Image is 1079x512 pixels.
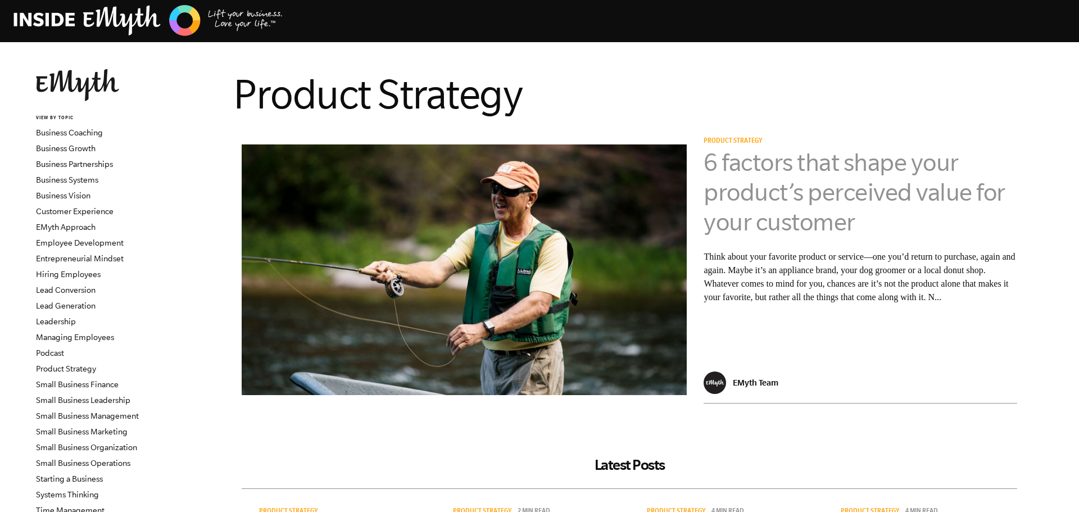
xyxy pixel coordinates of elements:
a: Small Business Management [36,411,139,420]
a: Lead Generation [36,301,96,310]
a: Business Partnerships [36,160,113,169]
a: Hiring Employees [36,270,101,279]
h6: VIEW BY TOPIC [36,115,171,122]
p: EMyth Team [733,378,778,387]
a: Entrepreneurial Mindset [36,254,124,263]
a: Podcast [36,348,64,357]
h1: Product Strategy [233,69,1026,119]
a: Product Strategy [704,138,767,146]
a: Small Business Organization [36,443,137,452]
a: Leadership [36,317,76,326]
a: Small Business Leadership [36,396,130,405]
p: Think about your favorite product or service—one you’d return to purchase, again and again. Maybe... [704,250,1017,304]
img: EMyth Team - EMyth [704,371,726,394]
a: Business Growth [36,144,96,153]
a: 6 factors that shape your product’s perceived value for your customer [704,148,1005,235]
a: Product Strategy [36,364,96,373]
a: Small Business Operations [36,459,130,468]
a: Business Vision [36,191,90,200]
img: EMyth [36,69,119,101]
a: Systems Thinking [36,490,99,499]
a: Managing Employees [36,333,114,342]
a: Lead Conversion [36,286,96,294]
a: Business Coaching [36,128,103,137]
a: EMyth Approach [36,223,96,232]
img: perceived product value [242,144,687,395]
img: EMyth Business Coaching [13,3,283,38]
a: Customer Experience [36,207,114,216]
a: Small Business Finance [36,380,119,389]
h2: Latest Posts [242,456,1017,473]
a: Business Systems [36,175,98,184]
a: Small Business Marketing [36,427,128,436]
a: Starting a Business [36,474,103,483]
iframe: Chat Widget [1023,458,1079,512]
span: Product Strategy [704,138,763,146]
a: Employee Development [36,238,124,247]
